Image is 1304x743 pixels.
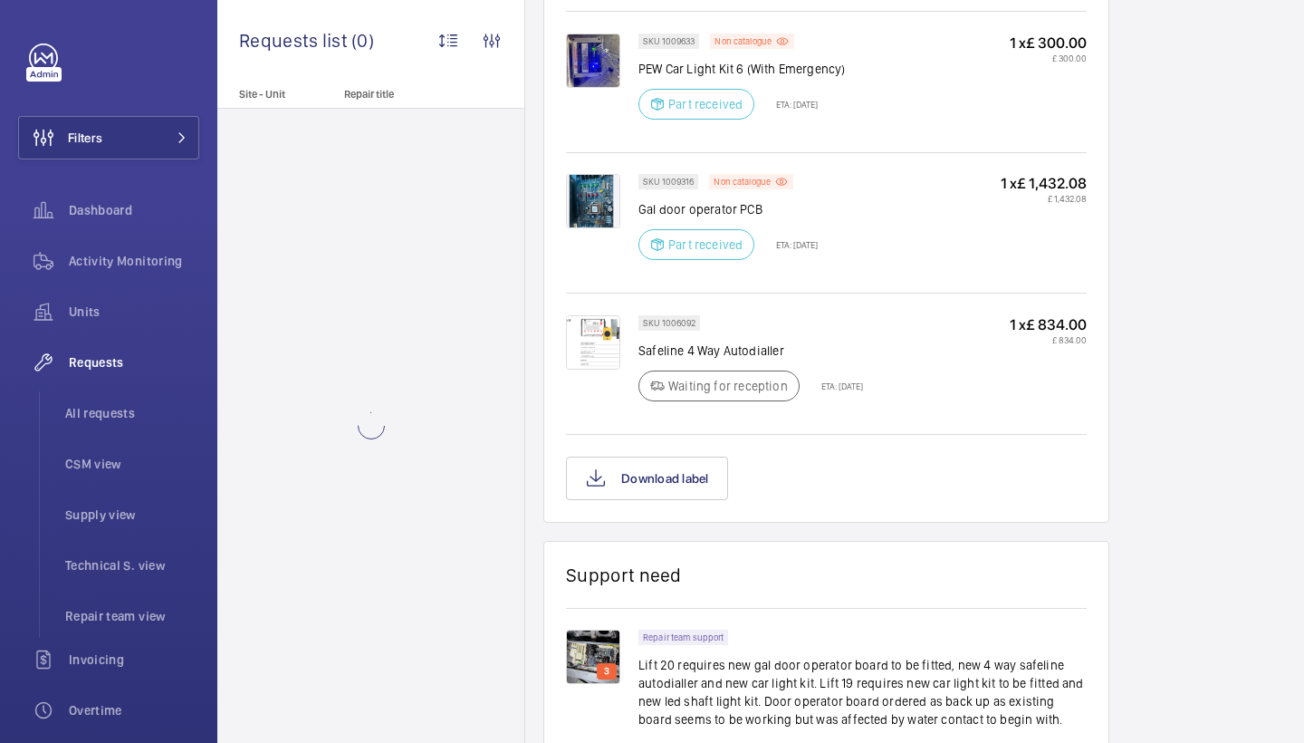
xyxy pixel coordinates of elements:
[566,564,682,586] h1: Support need
[1001,174,1087,193] p: 1 x £ 1,432.08
[643,320,695,326] p: SKU 1006092
[765,99,818,110] p: ETA: [DATE]
[566,630,620,684] img: 1751641382299-9a6684b7-e572-4633-92fc-3654820fecc7
[18,116,199,159] button: Filters
[566,34,620,88] img: 2YOVmwQqGx7mF_Mnvw_E41H6DDcWBGTv6Ylf0I3tVUcnfD-n.png
[1010,34,1087,53] p: 1 x £ 300.00
[668,95,743,113] p: Part received
[638,656,1087,729] p: Lift 20 requires new gal door operator board to be fitted, new 4 way safeline autodialler and new...
[668,377,788,395] p: Waiting for reception
[344,88,464,101] p: Repair title
[1001,193,1087,204] p: £ 1,432.08
[69,353,199,371] span: Requests
[566,315,620,370] img: WLGdbntRVPxwi1WN_4Evmr5-TT18ABUloa1vNZ3ZcCXmMKTF.png
[69,252,199,270] span: Activity Monitoring
[65,607,199,625] span: Repair team view
[65,455,199,473] span: CSM view
[638,60,846,78] p: PEW Car Light Kit 6 (With Emergency)
[566,174,620,228] img: 64CnAFx8iCtctQgt91py2x_DAYwZ2q1HMqZkoN92ThJsAd0c.png
[1010,334,1087,345] p: £ 834.00
[643,179,694,185] p: SKU 1009316
[239,29,351,52] span: Requests list
[65,556,199,574] span: Technical S. view
[1010,53,1087,63] p: £ 300.00
[69,651,199,669] span: Invoicing
[1010,315,1087,334] p: 1 x £ 834.00
[65,506,199,524] span: Supply view
[69,701,199,719] span: Overtime
[765,239,818,250] p: ETA: [DATE]
[600,663,613,680] p: 3
[69,303,199,321] span: Units
[714,179,771,185] p: Non catalogue
[810,381,863,391] p: ETA: [DATE]
[566,457,728,500] button: Download label
[65,404,199,422] span: All requests
[638,200,818,218] p: Gal door operator PCB
[638,342,863,360] p: Safeline 4 Way Autodialler
[68,129,102,147] span: Filters
[69,201,199,219] span: Dashboard
[668,236,743,254] p: Part received
[217,88,337,101] p: Site - Unit
[643,38,695,44] p: SKU 1009633
[714,38,772,44] p: Non catalogue
[643,634,724,641] p: Repair team support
